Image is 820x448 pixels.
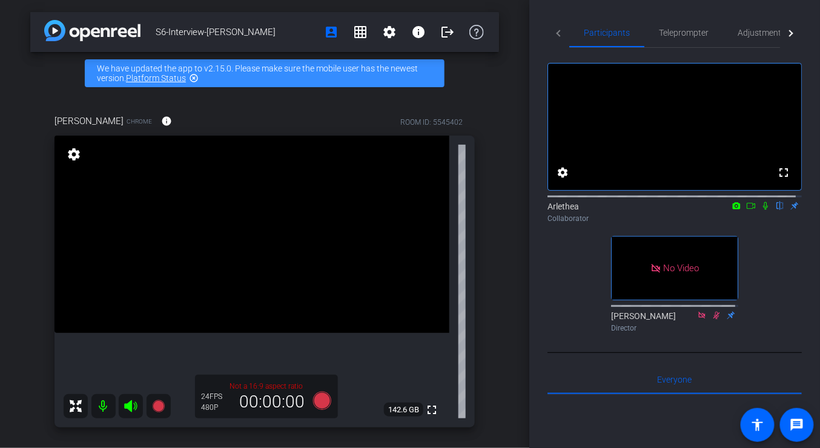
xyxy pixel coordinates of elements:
div: 24 [201,392,231,401]
p: Not a 16:9 aspect ratio [201,381,332,392]
div: Arlethea [547,200,802,224]
div: We have updated the app to v2.15.0. Please make sure the mobile user has the newest version. [85,59,445,87]
mat-icon: highlight_off [189,73,199,83]
div: Collaborator [547,213,802,224]
mat-icon: settings [382,25,397,39]
mat-icon: logout [440,25,455,39]
span: Everyone [658,375,692,384]
img: app-logo [44,20,141,41]
mat-icon: info [161,116,172,127]
mat-icon: accessibility [750,418,765,432]
div: Director [611,323,738,334]
span: Chrome [127,117,152,126]
span: FPS [210,392,222,401]
span: S6-Interview-[PERSON_NAME] [156,20,317,44]
div: 00:00:00 [231,392,312,412]
mat-icon: fullscreen [425,403,439,417]
span: 142.6 GB [384,403,423,417]
span: [PERSON_NAME] [55,114,124,128]
mat-icon: message [790,418,804,432]
div: [PERSON_NAME] [611,310,738,334]
span: Teleprompter [659,28,709,37]
mat-icon: grid_on [353,25,368,39]
span: Adjustments [738,28,785,37]
a: Platform Status [126,73,186,83]
span: Participants [584,28,630,37]
mat-icon: settings [65,147,82,162]
div: ROOM ID: 5545402 [400,117,463,128]
mat-icon: flip [773,200,787,211]
mat-icon: settings [555,165,570,180]
mat-icon: account_box [324,25,339,39]
mat-icon: info [411,25,426,39]
span: No Video [663,263,699,274]
div: 480P [201,403,231,412]
mat-icon: fullscreen [776,165,791,180]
